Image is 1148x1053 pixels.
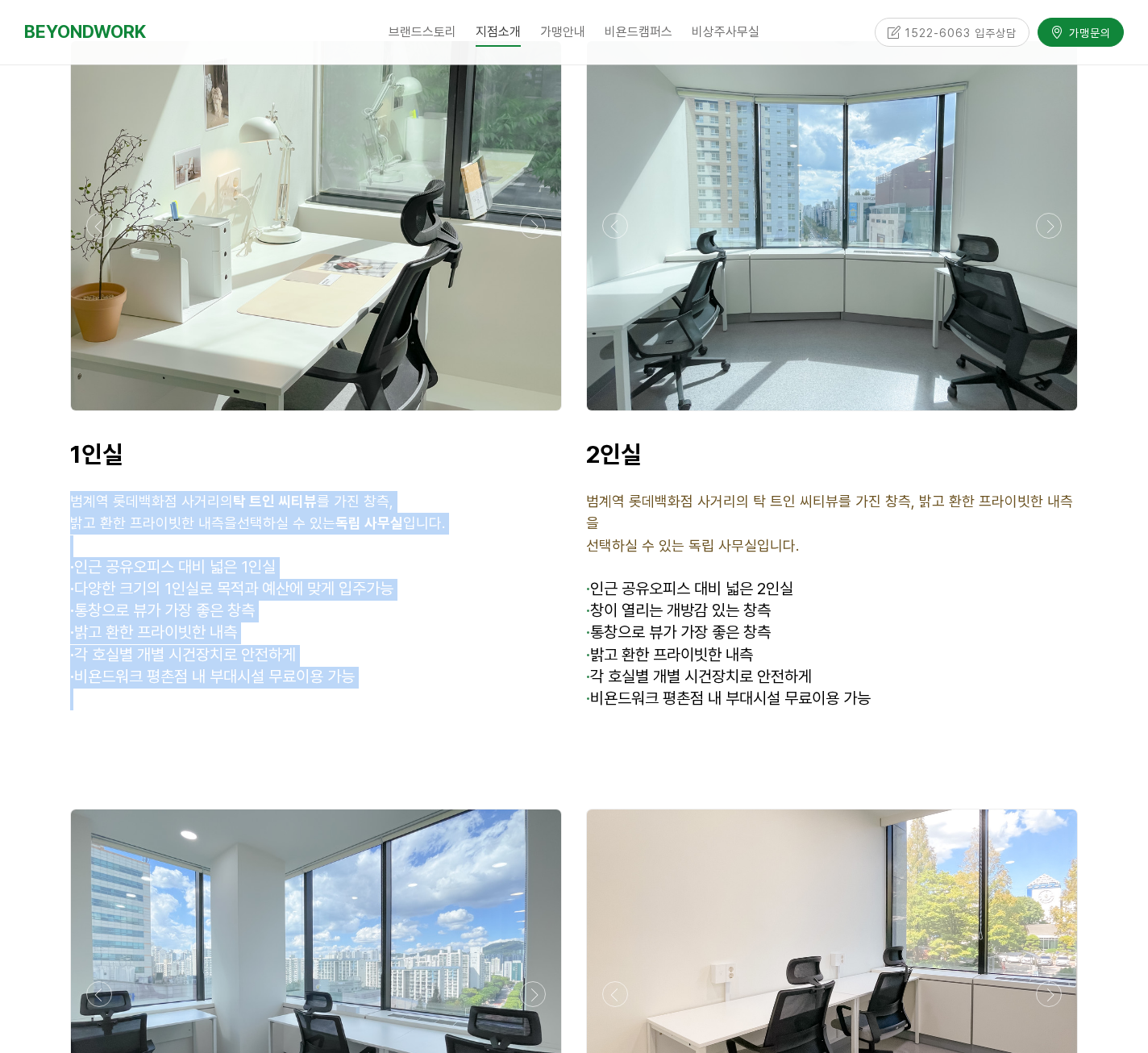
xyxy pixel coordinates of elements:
[586,493,1073,531] span: 범계역 롯데백화점 사거리의 탁 트인 씨티뷰를 가진 창측, 밝고 환한 프라이빗한 내측을
[70,622,237,642] span: 밝고 환한 프라이빗한 내측
[605,24,672,40] span: 비욘드캠퍼스
[237,514,445,531] span: 선택하실 수 있는 입니다.
[530,12,595,52] a: 가맹안내
[70,579,393,598] span: 다양한 크기의 1인실로 목적과 예산에 맞게 입주가능
[389,24,456,40] span: 브랜드스토리
[586,579,590,598] span: ·
[70,493,393,510] span: 범계역 롯데백화점 사거리의 를 가진 창측,
[70,601,74,620] strong: ·
[70,622,74,642] strong: ·
[586,645,753,664] span: 밝고 환한 프라이빗한 내측
[70,667,355,686] span: 비욘드워크 평촌점 내 부대시설 무료이용 가능
[692,24,759,40] span: 비상주사무실
[540,24,585,40] span: 가맹안내
[476,19,521,47] span: 지점소개
[70,645,74,664] strong: ·
[70,667,74,686] strong: ·
[590,579,793,598] span: 인근 공유오피스 대비 넓은 2인실
[586,667,812,686] span: 각 호실별 개별 시건장치로 안전하게
[586,601,771,620] span: 창이 열리는 개방감 있는 창측
[70,557,74,576] span: ·
[595,12,682,52] a: 비욘드캠퍼스
[586,622,771,642] span: 통창으로 뷰가 가장 좋은 창측
[70,645,296,664] span: 각 호실별 개별 시건장치로 안전하게
[1038,18,1124,46] a: 가맹문의
[586,622,590,642] strong: ·
[70,601,255,620] span: 통창으로 뷰가 가장 좋은 창측
[74,557,276,576] span: 인근 공유오피스 대비 넓은 1인실
[586,667,590,686] strong: ·
[24,17,146,47] a: BEYONDWORK
[466,12,530,52] a: 지점소개
[586,689,871,708] span: 비욘드워크 평촌점 내 부대시설 무료이용 가능
[586,645,590,664] strong: ·
[586,601,590,620] strong: ·
[335,514,403,531] strong: 독립 사무실
[379,12,466,52] a: 브랜드스토리
[682,12,769,52] a: 비상주사무실
[586,689,590,708] strong: ·
[1064,24,1111,40] span: 가맹문의
[70,514,237,531] span: 밝고 환한 프라이빗한 내측을
[586,439,642,468] span: 2인실
[70,439,123,468] span: 1인실
[586,537,799,554] span: 선택하실 수 있는 독립 사무실입니다.
[233,493,317,510] strong: 탁 트인 씨티뷰
[70,579,74,598] strong: ·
